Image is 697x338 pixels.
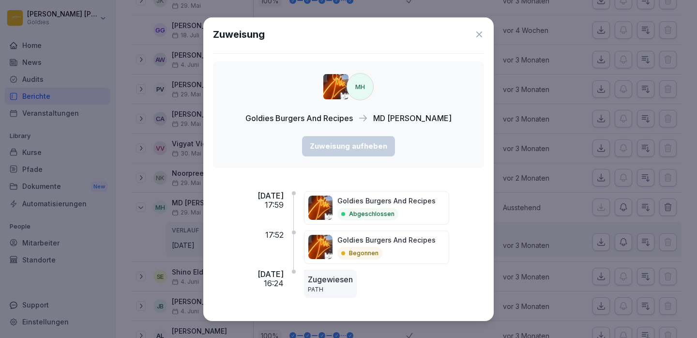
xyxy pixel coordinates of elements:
[308,196,333,220] img: q57webtpjdb10dpomrq0869v.png
[258,270,284,279] p: [DATE]
[308,285,353,294] p: PATH
[258,191,284,200] p: [DATE]
[310,141,387,152] div: Zuweisung aufheben
[349,249,379,258] p: Begonnen
[245,112,353,124] p: Goldies Burgers And Recipes
[323,74,348,99] img: q57webtpjdb10dpomrq0869v.png
[308,235,333,259] img: q57webtpjdb10dpomrq0869v.png
[347,73,374,100] div: MH
[337,235,436,245] p: Goldies Burgers And Recipes
[349,210,394,218] p: Abgeschlossen
[337,196,436,206] p: Goldies Burgers And Recipes
[265,200,284,210] p: 17:59
[213,27,265,42] h1: Zuweisung
[265,230,284,240] p: 17:52
[308,274,353,285] p: Zugewiesen
[302,136,395,156] button: Zuweisung aufheben
[264,279,284,288] p: 16:24
[373,112,452,124] p: MD [PERSON_NAME]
